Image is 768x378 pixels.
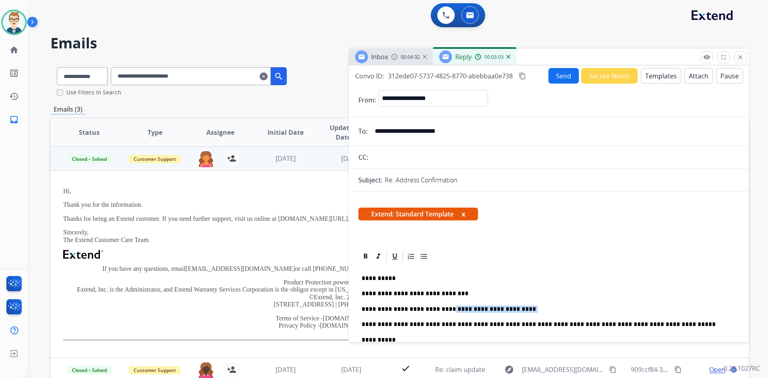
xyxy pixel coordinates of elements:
[519,72,526,80] mat-icon: content_copy
[484,54,504,60] span: 00:03:03
[358,95,376,105] p: From:
[320,322,390,329] a: [DOMAIN_NAME][URL]
[63,201,605,208] p: Thank you for the information.
[401,364,410,373] mat-icon: check
[358,175,382,185] p: Subject:
[79,128,100,137] span: Status
[360,250,372,262] div: Bold
[631,365,750,374] span: 909ccf84-333e-4c07-96e7-d42cf755b3a9
[455,52,472,61] span: Reply
[63,188,605,195] p: Hi,
[63,315,605,330] p: Terms of Service - Privacy Policy -
[388,72,513,80] span: 312ede07-5737-4825-8770-abebbaa0e738
[274,72,284,81] mat-icon: search
[325,123,362,142] span: Updated Date
[389,250,401,262] div: Underline
[609,366,616,373] mat-icon: content_copy
[358,126,368,136] p: To:
[50,104,86,114] p: Emails (3)
[385,175,457,185] p: Re: Address Confirmation
[148,128,162,137] span: Type
[684,68,713,84] button: Attach
[355,71,384,81] p: Convo ID:
[9,115,19,124] mat-icon: inbox
[63,265,605,272] p: If you have any questions, email or call [PHONE_NUMBER] [DATE]-[DATE], 9 am-8 pm EST, and [DATE] ...
[641,68,681,84] button: Templates
[737,54,744,61] mat-icon: close
[206,128,234,137] span: Assignee
[186,265,295,272] a: [EMAIL_ADDRESS][DOMAIN_NAME]
[129,155,181,163] span: Customer Support
[581,68,638,84] button: Secure Notes
[323,315,392,322] a: [DOMAIN_NAME][URL]
[372,250,384,262] div: Italic
[63,215,605,222] p: Thanks for being an Extend customer. If you need further support, visit us online at [DOMAIN_NAME...
[462,209,465,219] button: x
[227,365,236,374] mat-icon: person_add
[3,11,25,34] img: avatar
[9,92,19,101] mat-icon: history
[358,208,478,220] span: Extend: Standard Template
[63,229,605,244] p: Sincerely, The Extend Customer Care Team
[260,72,268,81] mat-icon: clear
[709,365,726,374] span: Open
[268,128,304,137] span: Initial Date
[548,68,579,84] button: Send
[9,45,19,55] mat-icon: home
[435,365,485,374] span: Re: claim update
[9,68,19,78] mat-icon: list_alt
[418,250,430,262] div: Bullet List
[720,54,727,61] mat-icon: fullscreen
[198,150,214,167] img: agent-avatar
[67,155,112,163] span: Closed – Solved
[674,366,682,373] mat-icon: content_copy
[276,154,296,163] span: [DATE]
[504,365,514,374] mat-icon: explore
[50,35,749,51] h2: Emails
[358,152,368,162] p: CC:
[341,154,361,163] span: [DATE]
[724,364,760,373] p: 0.20.1027RC
[401,54,420,60] span: 00:04:32
[341,365,361,374] span: [DATE]
[63,250,103,259] img: Extend Logo
[276,365,296,374] span: [DATE]
[405,250,417,262] div: Ordered List
[716,68,743,84] button: Pause
[129,366,181,374] span: Customer Support
[522,365,604,374] span: [EMAIL_ADDRESS][DOMAIN_NAME]
[227,154,236,163] mat-icon: person_add
[371,52,388,61] span: Inbox
[703,54,710,61] mat-icon: remove_red_eye
[63,279,605,308] p: Product Protection powered by Extend. Extend, Inc. is the Administrator, and Extend Warranty Serv...
[67,366,112,374] span: Closed – Solved
[66,88,121,96] label: Use Filters In Search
